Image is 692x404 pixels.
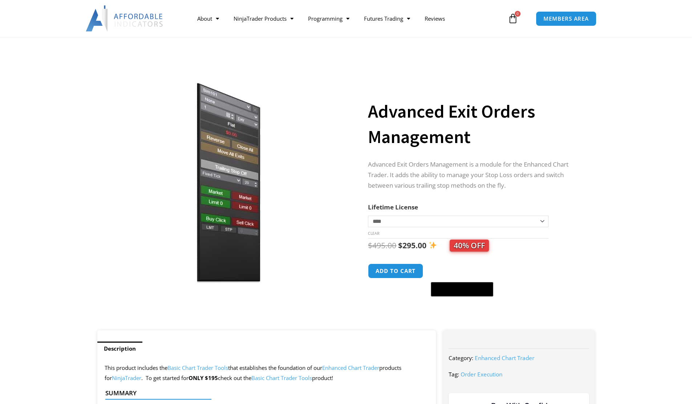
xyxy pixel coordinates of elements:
[398,240,426,250] bdi: 295.00
[301,10,357,27] a: Programming
[429,262,495,280] iframe: Secure express checkout frame
[515,11,521,17] span: 0
[190,10,226,27] a: About
[449,371,459,378] span: Tag:
[190,10,506,27] nav: Menu
[450,240,489,252] span: 40% OFF
[97,342,142,356] a: Description
[105,363,429,383] p: This product includes the that establishes the foundation of our products for . To get started for
[105,389,422,397] h4: Summary
[189,374,218,381] strong: ONLY $195
[322,364,379,371] a: Enhanced Chart Trader
[112,374,141,381] a: NinjaTrader
[368,231,379,236] a: Clear options
[431,282,493,297] button: Buy with GPay
[368,264,423,278] button: Add to cart
[536,11,596,26] a: MEMBERS AREA
[357,10,417,27] a: Futures Trading
[251,374,312,381] a: Basic Chart Trader Tools
[368,99,580,150] h1: Advanced Exit Orders Management
[167,364,228,371] a: Basic Chart Trader Tools
[449,354,473,362] span: Category:
[368,240,372,250] span: $
[417,10,452,27] a: Reviews
[429,241,437,249] img: ✨
[475,354,534,362] a: Enhanced Chart Trader
[108,82,341,283] img: AdvancedStopLossMgmt
[368,240,396,250] bdi: 495.00
[218,374,333,381] span: check out the product!
[398,240,402,250] span: $
[368,203,418,211] label: Lifetime License
[368,159,580,191] p: Advanced Exit Orders Management is a module for the Enhanced Chart Trader. It adds the ability to...
[226,10,301,27] a: NinjaTrader Products
[86,5,164,32] img: LogoAI | Affordable Indicators – NinjaTrader
[543,16,589,21] span: MEMBERS AREA
[497,8,529,29] a: 0
[368,301,580,307] iframe: PayPal Message 1
[461,371,502,378] a: Order Execution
